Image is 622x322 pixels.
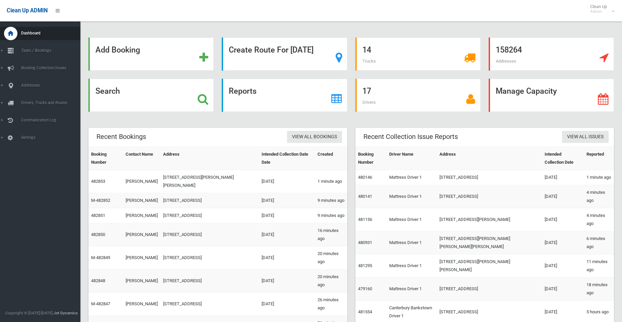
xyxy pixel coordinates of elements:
[355,79,481,112] a: 17 Drivers
[489,37,614,71] a: 158264 Addresses
[259,223,315,246] td: [DATE]
[19,31,85,35] span: Dashboard
[362,100,376,105] span: Drivers
[123,269,160,293] td: [PERSON_NAME]
[88,147,123,170] th: Booking Number
[315,246,347,269] td: 20 minutes ago
[315,208,347,223] td: 9 minutes ago
[91,198,110,203] a: M-482852
[542,231,584,254] td: [DATE]
[562,131,609,143] a: View All Issues
[387,231,437,254] td: Mattress Driver 1
[160,269,259,293] td: [STREET_ADDRESS]
[358,175,372,180] a: 480146
[91,255,110,260] a: M-482849
[437,277,542,301] td: [STREET_ADDRESS]
[315,223,347,246] td: 16 minutes ago
[229,45,314,55] strong: Create Route For [DATE]
[584,277,614,301] td: 18 minutes ago
[387,185,437,208] td: Mattress Driver 1
[355,37,481,71] a: 14 Trucks
[437,208,542,231] td: [STREET_ADDRESS][PERSON_NAME]
[496,45,522,55] strong: 158264
[590,9,607,14] small: Admin
[362,45,371,55] strong: 14
[542,170,584,185] td: [DATE]
[91,301,110,306] a: M-482847
[88,79,214,112] a: Search
[584,231,614,254] td: 6 minutes ago
[259,147,315,170] th: Intended Collection Date Date
[315,170,347,193] td: 1 minute ago
[542,277,584,301] td: [DATE]
[19,135,85,140] span: Settings
[387,170,437,185] td: Mattress Driver 1
[584,185,614,208] td: 4 minutes ago
[19,118,85,123] span: Communication Log
[358,263,372,268] a: 481295
[91,213,105,218] a: 482851
[287,131,342,143] a: View All Bookings
[19,100,85,105] span: Drivers, Trucks and Routes
[387,147,437,170] th: Driver Name
[358,309,372,314] a: 481554
[123,193,160,208] td: [PERSON_NAME]
[315,193,347,208] td: 9 minutes ago
[123,208,160,223] td: [PERSON_NAME]
[19,83,85,88] span: Addresses
[584,254,614,277] td: 11 minutes ago
[123,293,160,316] td: [PERSON_NAME]
[542,185,584,208] td: [DATE]
[160,170,259,193] td: [STREET_ADDRESS][PERSON_NAME][PERSON_NAME]
[542,147,584,170] th: Intended Collection Date
[355,130,466,143] header: Recent Collection Issue Reports
[123,147,160,170] th: Contact Name
[259,208,315,223] td: [DATE]
[91,179,105,184] a: 482853
[54,311,78,315] strong: Jet Dynamics
[259,246,315,269] td: [DATE]
[259,193,315,208] td: [DATE]
[315,293,347,316] td: 26 minutes ago
[7,7,48,14] span: Clean Up ADMIN
[362,59,376,64] span: Trucks
[437,185,542,208] td: [STREET_ADDRESS]
[358,240,372,245] a: 480931
[160,193,259,208] td: [STREET_ADDRESS]
[259,269,315,293] td: [DATE]
[19,48,85,53] span: Tasks / Bookings
[355,147,387,170] th: Booking Number
[222,79,347,112] a: Reports
[437,170,542,185] td: [STREET_ADDRESS]
[95,86,120,96] strong: Search
[387,254,437,277] td: Mattress Driver 1
[358,286,372,291] a: 479160
[229,86,257,96] strong: Reports
[437,147,542,170] th: Address
[489,79,614,112] a: Manage Capacity
[160,246,259,269] td: [STREET_ADDRESS]
[542,254,584,277] td: [DATE]
[259,170,315,193] td: [DATE]
[222,37,347,71] a: Create Route For [DATE]
[542,208,584,231] td: [DATE]
[584,208,614,231] td: 4 minutes ago
[584,147,614,170] th: Reported
[587,4,614,14] span: Clean Up
[160,223,259,246] td: [STREET_ADDRESS]
[123,246,160,269] td: [PERSON_NAME]
[315,147,347,170] th: Created
[91,278,105,283] a: 482848
[584,170,614,185] td: 1 minute ago
[358,194,372,199] a: 480141
[19,66,85,70] span: Booking Collection Issues
[259,293,315,316] td: [DATE]
[91,232,105,237] a: 482850
[496,86,557,96] strong: Manage Capacity
[88,130,154,143] header: Recent Bookings
[358,217,372,222] a: 481156
[5,311,53,315] span: Copyright © [DATE]-[DATE]
[387,277,437,301] td: Mattress Driver 1
[88,37,214,71] a: Add Booking
[123,223,160,246] td: [PERSON_NAME]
